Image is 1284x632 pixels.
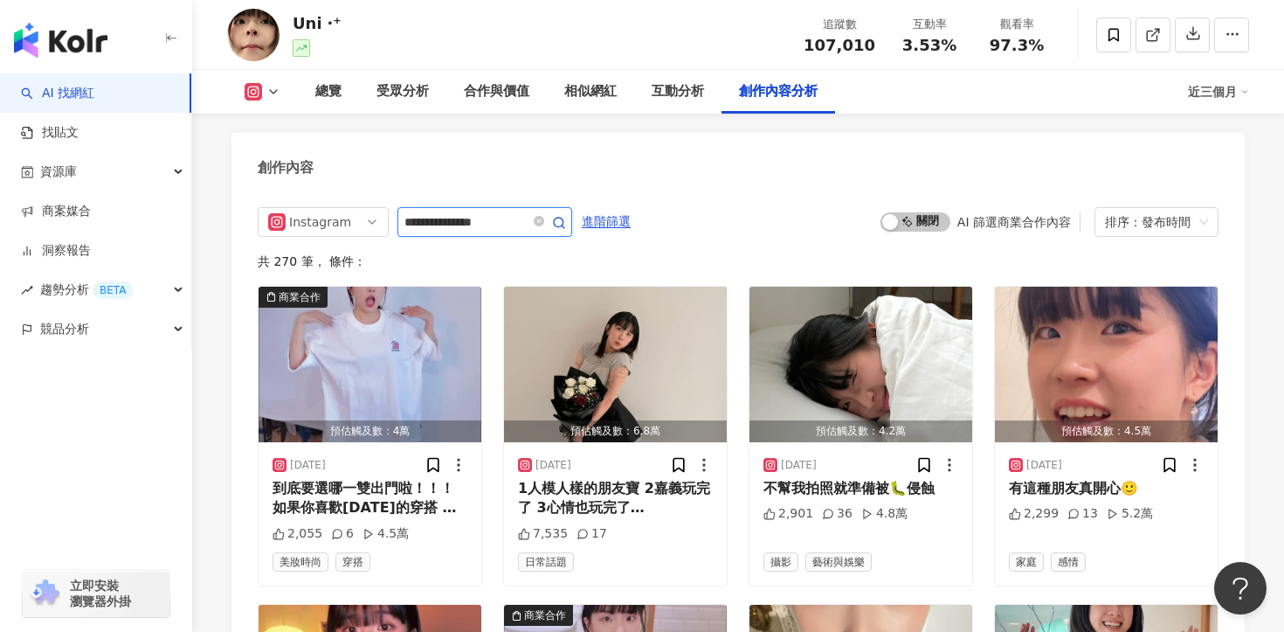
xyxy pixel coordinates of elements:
[290,458,326,473] div: [DATE]
[40,309,89,349] span: 競品分析
[534,216,544,226] span: close-circle
[524,607,566,624] div: 商業合作
[581,207,632,235] button: 進階篩選
[376,81,429,102] div: 受眾分析
[576,525,607,543] div: 17
[1105,208,1192,236] div: 排序：發布時間
[535,458,571,473] div: [DATE]
[763,479,958,498] div: 不幫我拍照就準備被🐛侵蝕
[28,580,62,608] img: chrome extension
[21,203,91,220] a: 商案媒合
[990,37,1044,54] span: 97.3%
[21,124,79,142] a: 找貼文
[289,208,346,236] div: Instagram
[293,12,342,34] div: Uni ‧⁺
[652,81,704,102] div: 互動分析
[21,284,33,296] span: rise
[1214,562,1267,615] iframe: Help Scout Beacon - Open
[518,552,574,572] span: 日常話題
[822,505,853,523] div: 36
[258,158,314,177] div: 創作內容
[362,525,409,543] div: 4.5萬
[258,254,1218,268] div: 共 270 筆 ， 條件：
[259,420,481,442] div: 預估觸及數：4萬
[23,570,169,617] a: chrome extension立即安裝 瀏覽器外掛
[273,525,322,543] div: 2,055
[273,552,328,572] span: 美妝時尚
[273,479,467,518] div: 到底要選哪一雙出門啦！！！ 如果你喜歡[DATE]的穿搭 😳 就來逛逛 ⬇️ New Balance 蝦皮官方旗艦店 ✨9/1 超級品牌日✨ 1 👟酷炫銀灰色 低調復古小logo還能增高的 #M...
[749,287,972,442] button: 預估觸及數：4.2萬
[21,242,91,260] a: 洞察報告
[804,16,875,33] div: 追蹤數
[93,281,133,299] div: BETA
[995,287,1218,442] img: post-image
[749,420,972,442] div: 預估觸及數：4.2萬
[902,37,956,54] span: 3.53%
[40,270,133,309] span: 趨勢分析
[331,525,354,543] div: 6
[315,81,342,102] div: 總覽
[504,287,727,442] img: post-image
[564,81,617,102] div: 相似網紅
[504,287,727,442] button: 預估觸及數：6.8萬
[1107,505,1153,523] div: 5.2萬
[896,16,963,33] div: 互動率
[1188,78,1249,106] div: 近三個月
[259,287,481,442] img: post-image
[14,23,107,58] img: logo
[534,214,544,231] span: close-circle
[1067,505,1098,523] div: 13
[70,578,131,609] span: 立即安裝 瀏覽器外掛
[1009,552,1044,572] span: 家庭
[40,152,77,191] span: 資源庫
[279,288,321,306] div: 商業合作
[1009,479,1204,498] div: 有這種朋友真開心🙂
[518,479,713,518] div: 1人模人樣的朋友寶 2嘉義玩完了 3心情也玩完了 4[PERSON_NAME]的驚喜被我戳破 5這樣肚子很大內
[804,36,875,54] span: 107,010
[957,215,1071,229] div: AI 篩選商業合作內容
[749,287,972,442] img: post-image
[1051,552,1086,572] span: 感情
[805,552,872,572] span: 藝術與娛樂
[1009,505,1059,523] div: 2,299
[582,208,631,236] span: 進階篩選
[1026,458,1062,473] div: [DATE]
[995,287,1218,442] button: 預估觸及數：4.5萬
[518,525,568,543] div: 7,535
[464,81,529,102] div: 合作與價值
[739,81,818,102] div: 創作內容分析
[21,85,94,102] a: searchAI 找網紅
[984,16,1050,33] div: 觀看率
[259,287,481,442] button: 商業合作預估觸及數：4萬
[861,505,908,523] div: 4.8萬
[763,505,813,523] div: 2,901
[335,552,370,572] span: 穿搭
[781,458,817,473] div: [DATE]
[763,552,798,572] span: 攝影
[504,420,727,442] div: 預估觸及數：6.8萬
[995,420,1218,442] div: 預估觸及數：4.5萬
[227,9,280,61] img: KOL Avatar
